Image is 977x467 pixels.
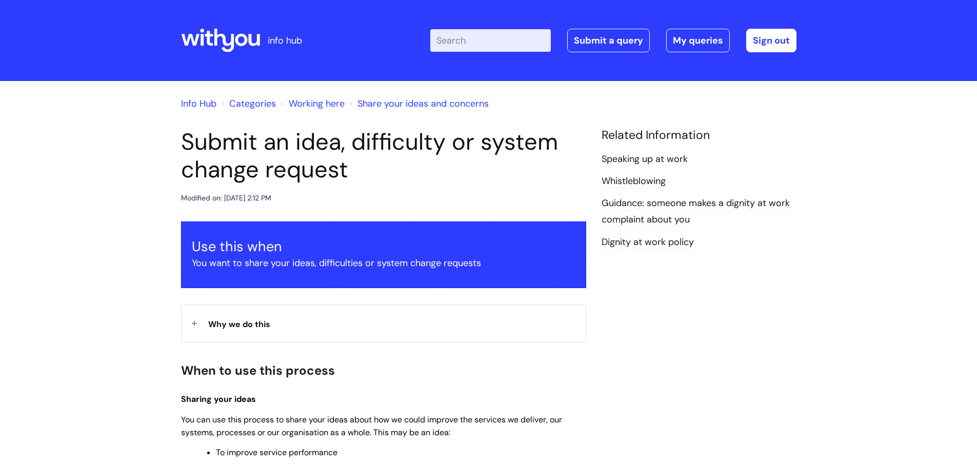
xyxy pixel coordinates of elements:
[181,414,562,438] span: You can use this process to share your ideas about how we could improve the services we deliver, ...
[430,29,796,52] div: | -
[268,32,302,49] p: info hub
[567,29,650,52] a: Submit a query
[181,394,256,404] span: Sharing your ideas
[229,97,276,110] a: Categories
[357,97,489,110] a: Share your ideas and concerns
[289,97,345,110] a: Working here
[430,29,551,52] input: Search
[602,153,688,166] a: Speaking up at work
[181,128,586,184] h1: Submit an idea, difficulty or system change request
[278,95,345,112] li: Working here
[181,362,335,378] span: When to use this process
[219,95,276,112] li: Solution home
[192,255,575,271] p: You want to share your ideas, difficulties or system change requests
[216,447,337,458] span: To improve service performance
[602,197,790,227] a: Guidance: someone makes a dignity at work complaint about you
[208,319,270,330] span: Why we do this
[181,97,216,110] a: Info Hub
[347,95,489,112] li: Share your ideas and concerns
[181,192,271,205] div: Modified on: [DATE] 2:12 PM
[746,29,796,52] a: Sign out
[602,128,796,143] h4: Related Information
[602,236,694,249] a: Dignity at work policy
[192,238,575,255] h3: Use this when
[602,175,666,188] a: Whistleblowing
[666,29,730,52] a: My queries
